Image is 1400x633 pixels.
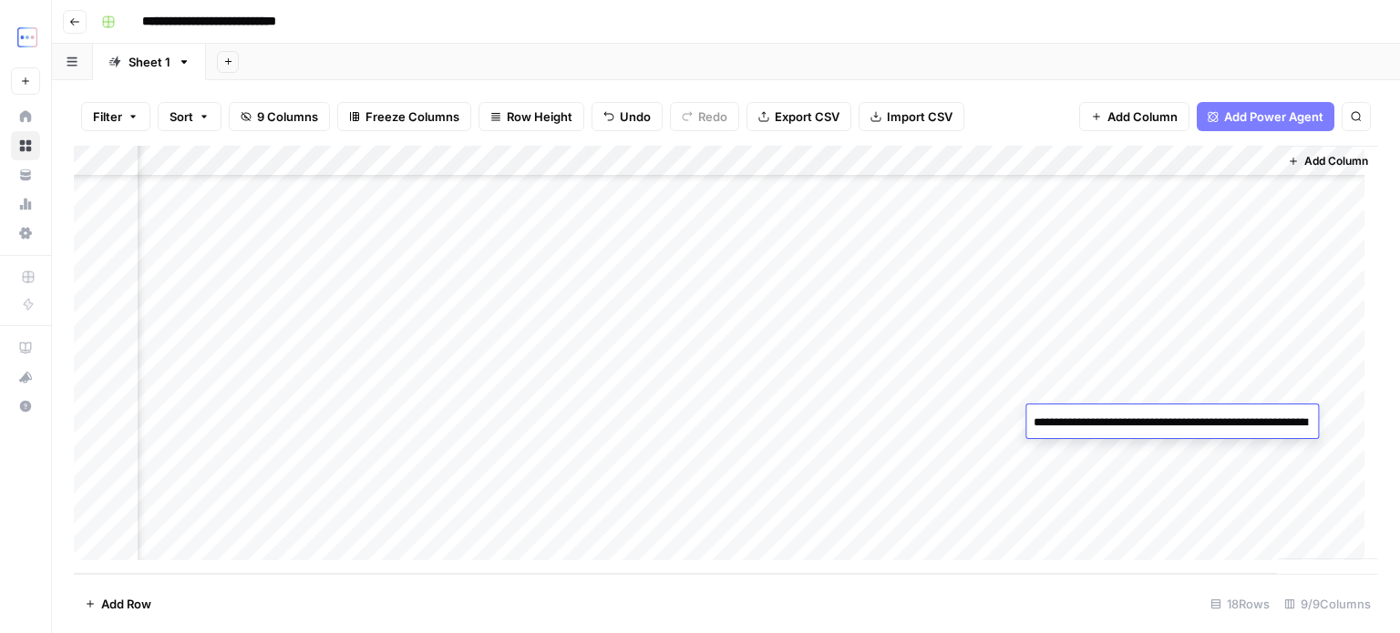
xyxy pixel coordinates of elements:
[1107,107,1178,126] span: Add Column
[170,107,193,126] span: Sort
[775,107,839,126] span: Export CSV
[93,107,122,126] span: Filter
[11,219,40,248] a: Settings
[11,160,40,189] a: Your Data
[101,595,151,613] span: Add Row
[365,107,459,126] span: Freeze Columns
[1197,102,1334,131] button: Add Power Agent
[1079,102,1189,131] button: Add Column
[12,363,39,391] div: What's new?
[698,107,727,126] span: Redo
[1224,107,1323,126] span: Add Power Agent
[11,333,40,362] a: AirOps Academy
[11,21,44,54] img: TripleDart Logo
[81,102,150,131] button: Filter
[887,107,952,126] span: Import CSV
[670,102,739,131] button: Redo
[620,107,651,126] span: Undo
[592,102,663,131] button: Undo
[1277,589,1378,618] div: 9/9 Columns
[11,189,40,219] a: Usage
[479,102,584,131] button: Row Height
[507,107,572,126] span: Row Height
[257,107,318,126] span: 9 Columns
[1203,589,1277,618] div: 18 Rows
[746,102,851,131] button: Export CSV
[1281,149,1375,173] button: Add Column
[11,15,40,60] button: Workspace: TripleDart
[74,589,162,618] button: Add Row
[93,44,206,80] a: Sheet 1
[1304,153,1368,169] span: Add Column
[158,102,221,131] button: Sort
[129,53,170,71] div: Sheet 1
[11,392,40,421] button: Help + Support
[859,102,964,131] button: Import CSV
[11,131,40,160] a: Browse
[11,102,40,131] a: Home
[229,102,330,131] button: 9 Columns
[11,362,40,392] button: What's new?
[337,102,471,131] button: Freeze Columns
